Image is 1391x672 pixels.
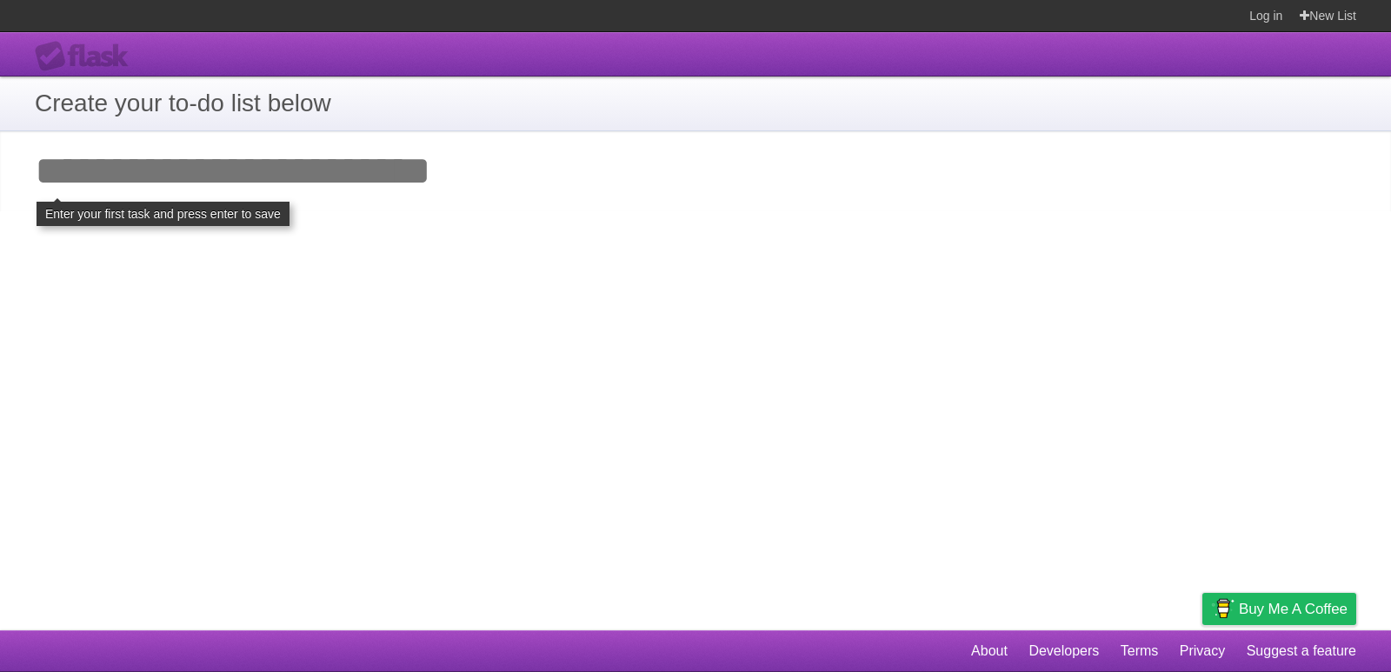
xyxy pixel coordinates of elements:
a: Buy me a coffee [1202,593,1356,625]
a: Developers [1028,635,1099,668]
div: Flask [35,41,139,72]
h1: Create your to-do list below [35,85,1356,122]
a: Privacy [1180,635,1225,668]
a: Terms [1121,635,1159,668]
a: About [971,635,1008,668]
a: Suggest a feature [1247,635,1356,668]
img: Buy me a coffee [1211,594,1235,623]
span: Buy me a coffee [1239,594,1348,624]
